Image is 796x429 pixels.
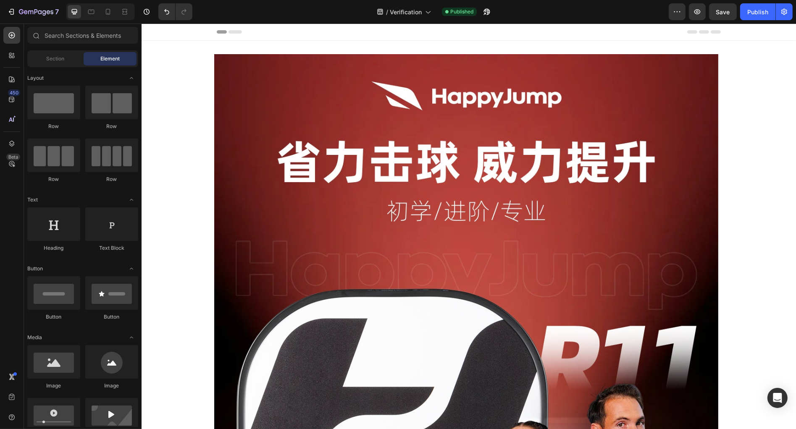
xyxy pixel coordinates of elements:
span: Section [47,55,65,63]
div: Row [85,175,138,183]
div: Row [27,175,80,183]
span: Button [27,265,43,272]
div: Image [85,382,138,390]
span: Toggle open [125,71,138,85]
div: Text Block [85,244,138,252]
span: / [386,8,388,16]
span: Media [27,334,42,341]
div: Button [27,313,80,321]
span: Layout [27,74,44,82]
div: Beta [6,154,20,160]
span: Toggle open [125,262,138,275]
span: Published [450,8,473,16]
div: Open Intercom Messenger [767,388,788,408]
div: Undo/Redo [158,3,192,20]
span: Verification [390,8,422,16]
span: Save [716,8,730,16]
span: Toggle open [125,331,138,344]
button: Publish [740,3,775,20]
div: Publish [747,8,768,16]
div: Row [27,123,80,130]
span: Element [100,55,120,63]
button: Save [709,3,737,20]
span: Text [27,196,38,204]
div: 450 [8,89,20,96]
div: Image [27,382,80,390]
p: 7 [55,7,59,17]
iframe: Design area [142,24,796,429]
div: Row [85,123,138,130]
div: Heading [27,244,80,252]
div: Button [85,313,138,321]
input: Search Sections & Elements [27,27,138,44]
span: Toggle open [125,193,138,207]
button: 7 [3,3,63,20]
